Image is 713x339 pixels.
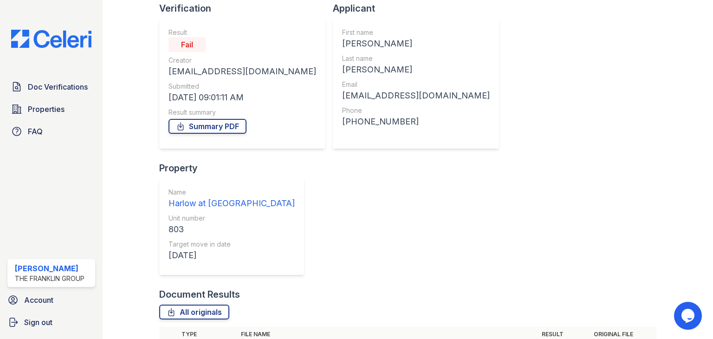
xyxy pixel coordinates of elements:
div: [EMAIL_ADDRESS][DOMAIN_NAME] [169,65,316,78]
div: Applicant [333,2,506,15]
a: Properties [7,100,95,118]
div: Property [159,162,311,175]
img: CE_Logo_Blue-a8612792a0a2168367f1c8372b55b34899dd931a85d93a1a3d3e32e68fde9ad4.png [4,30,99,48]
div: [DATE] 09:01:11 AM [169,91,316,104]
iframe: chat widget [674,302,704,330]
div: Unit number [169,214,295,223]
div: First name [342,28,490,37]
div: Harlow at [GEOGRAPHIC_DATA] [169,197,295,210]
a: Doc Verifications [7,78,95,96]
span: Properties [28,104,65,115]
span: Sign out [24,317,52,328]
div: Submitted [169,82,316,91]
div: Name [169,188,295,197]
a: Sign out [4,313,99,332]
div: Fail [169,37,206,52]
div: Last name [342,54,490,63]
a: FAQ [7,122,95,141]
div: [PERSON_NAME] [342,37,490,50]
div: [PHONE_NUMBER] [342,115,490,128]
span: FAQ [28,126,43,137]
div: Result [169,28,316,37]
div: Creator [169,56,316,65]
div: Document Results [159,288,240,301]
div: [PERSON_NAME] [342,63,490,76]
a: Account [4,291,99,309]
div: Verification [159,2,333,15]
div: 803 [169,223,295,236]
div: [EMAIL_ADDRESS][DOMAIN_NAME] [342,89,490,102]
a: Summary PDF [169,119,246,134]
a: All originals [159,305,229,319]
div: Phone [342,106,490,115]
div: [PERSON_NAME] [15,263,84,274]
div: [DATE] [169,249,295,262]
div: Email [342,80,490,89]
div: Result summary [169,108,316,117]
span: Doc Verifications [28,81,88,92]
div: The Franklin Group [15,274,84,283]
div: Target move in date [169,240,295,249]
span: Account [24,294,53,306]
a: Name Harlow at [GEOGRAPHIC_DATA] [169,188,295,210]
